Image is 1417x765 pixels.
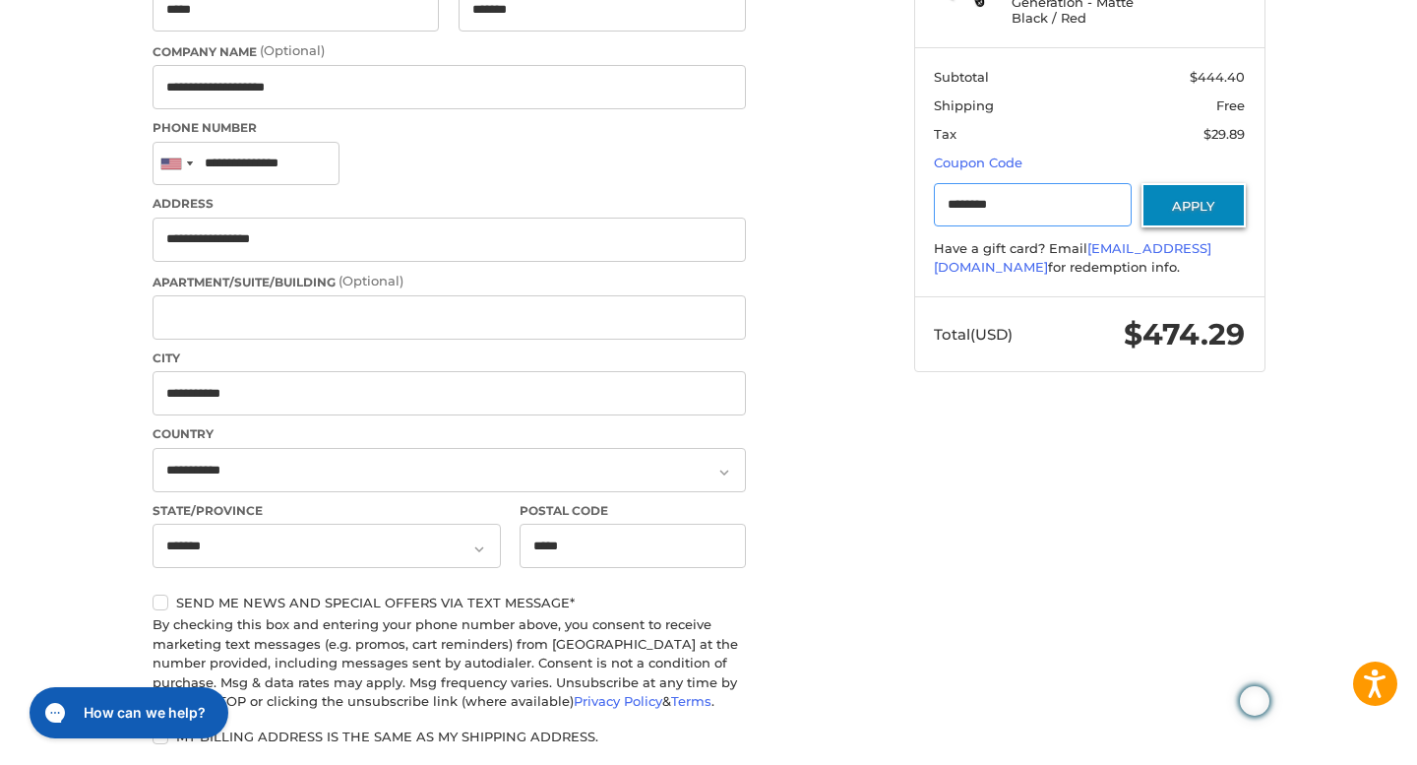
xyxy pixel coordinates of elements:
[574,693,662,709] a: Privacy Policy
[1190,69,1245,85] span: $444.40
[1124,316,1245,352] span: $474.29
[934,97,994,113] span: Shipping
[154,143,199,185] div: United States: +1
[260,42,325,58] small: (Optional)
[153,41,746,61] label: Company Name
[153,615,746,712] div: By checking this box and entering your phone number above, you consent to receive marketing text ...
[153,595,746,610] label: Send me news and special offers via text message*
[934,325,1013,344] span: Total (USD)
[934,183,1132,227] input: Gift Certificate or Coupon Code
[671,693,711,709] a: Terms
[153,502,501,520] label: State/Province
[20,680,234,745] iframe: Gorgias live chat messenger
[153,195,746,213] label: Address
[934,126,956,142] span: Tax
[153,272,746,291] label: Apartment/Suite/Building
[934,239,1245,278] div: Have a gift card? Email for redemption info.
[153,119,746,137] label: Phone Number
[153,350,746,367] label: City
[1203,126,1245,142] span: $29.89
[153,425,746,443] label: Country
[934,69,989,85] span: Subtotal
[520,502,746,520] label: Postal Code
[1216,97,1245,113] span: Free
[153,729,746,744] label: My billing address is the same as my shipping address.
[339,273,403,288] small: (Optional)
[934,155,1022,170] a: Coupon Code
[1141,183,1246,227] button: Apply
